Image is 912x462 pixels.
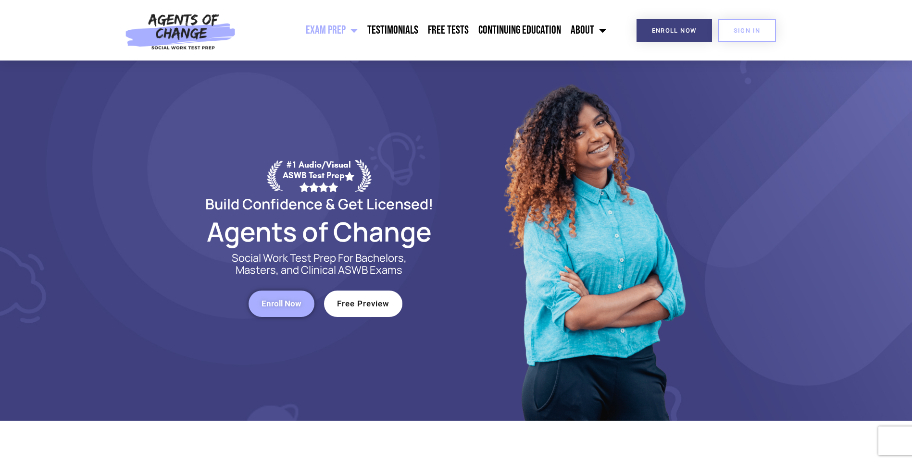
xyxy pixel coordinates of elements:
[566,18,611,42] a: About
[221,252,418,276] p: Social Work Test Prep For Bachelors, Masters, and Clinical ASWB Exams
[324,291,402,317] a: Free Preview
[182,220,456,243] h2: Agents of Change
[283,159,355,192] div: #1 Audio/Visual ASWB Test Prep
[474,18,566,42] a: Continuing Education
[423,18,474,42] a: Free Tests
[182,197,456,211] h2: Build Confidence & Get Licensed!
[718,19,776,42] a: SIGN IN
[637,19,712,42] a: Enroll Now
[652,27,697,34] span: Enroll Now
[362,18,423,42] a: Testimonials
[337,300,389,308] span: Free Preview
[734,27,761,34] span: SIGN IN
[249,291,314,317] a: Enroll Now
[241,18,611,42] nav: Menu
[301,18,362,42] a: Exam Prep
[262,300,301,308] span: Enroll Now
[497,61,689,421] img: Website Image 1 (1)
